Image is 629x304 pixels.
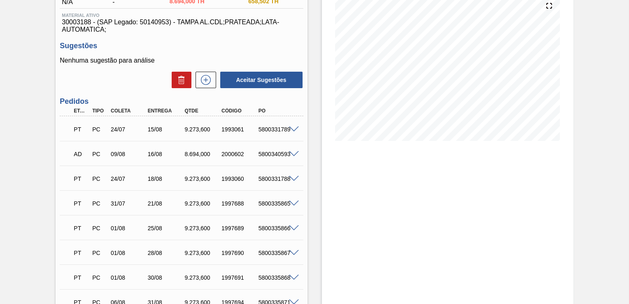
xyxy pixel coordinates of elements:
div: 30/08/2025 [146,274,186,281]
div: 16/08/2025 [146,151,186,157]
p: AD [74,151,88,157]
p: PT [74,274,88,281]
div: 9.273,600 [182,250,223,256]
div: 8.694,000 [182,151,223,157]
div: 9.273,600 [182,200,223,207]
div: Pedido em Trânsito [72,170,90,188]
h3: Pedidos [60,97,303,106]
p: PT [74,126,88,133]
div: 9.273,600 [182,126,223,133]
div: 01/08/2025 [109,274,149,281]
div: 9.273,600 [182,175,223,182]
div: Pedido em Trânsito [72,244,90,262]
div: Tipo [90,108,109,114]
div: Nova sugestão [191,72,216,88]
div: 01/08/2025 [109,250,149,256]
div: Pedido em Trânsito [72,194,90,213]
div: 1997688 [219,200,260,207]
div: 5800335867 [256,250,297,256]
div: 1993060 [219,175,260,182]
p: PT [74,250,88,256]
div: 5800331789 [256,126,297,133]
div: 1997690 [219,250,260,256]
div: Etapa [72,108,90,114]
p: Nenhuma sugestão para análise [60,57,303,64]
button: Aceitar Sugestões [220,72,303,88]
div: 5800335865 [256,200,297,207]
div: Pedido de Compra [90,126,109,133]
p: PT [74,225,88,232]
div: 9.273,600 [182,274,223,281]
div: 1997691 [219,274,260,281]
div: 18/08/2025 [146,175,186,182]
div: Qtde [182,108,223,114]
div: Pedido de Compra [90,175,109,182]
div: 01/08/2025 [109,225,149,232]
div: 09/08/2025 [109,151,149,157]
div: Excluir Sugestões [168,72,191,88]
div: 21/08/2025 [146,200,186,207]
h3: Sugestões [60,42,303,50]
div: Pedido de Compra [90,225,109,232]
div: 5800335866 [256,225,297,232]
div: 25/08/2025 [146,225,186,232]
div: 5800331788 [256,175,297,182]
div: Pedido de Compra [90,151,109,157]
div: Pedido de Compra [90,274,109,281]
span: Material ativo [62,13,301,18]
span: 30003188 - (SAP Legado: 50140953) - TAMPA AL.CDL;PRATEADA;LATA-AUTOMATICA; [62,19,301,33]
div: 1997689 [219,225,260,232]
div: 24/07/2025 [109,126,149,133]
div: Pedido de Compra [90,200,109,207]
p: PT [74,175,88,182]
div: Pedido em Trânsito [72,269,90,287]
p: PT [74,200,88,207]
div: Código [219,108,260,114]
div: 2000602 [219,151,260,157]
div: Coleta [109,108,149,114]
div: Aceitar Sugestões [216,71,303,89]
div: Pedido em Trânsito [72,120,90,138]
div: 28/08/2025 [146,250,186,256]
div: PO [256,108,297,114]
div: 31/07/2025 [109,200,149,207]
div: 5800335868 [256,274,297,281]
div: 24/07/2025 [109,175,149,182]
div: 1993061 [219,126,260,133]
div: Pedido de Compra [90,250,109,256]
div: Pedido em Trânsito [72,219,90,237]
div: 15/08/2025 [146,126,186,133]
div: 5800340593 [256,151,297,157]
div: Entrega [146,108,186,114]
div: Aguardando Descarga [72,145,90,163]
div: 9.273,600 [182,225,223,232]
